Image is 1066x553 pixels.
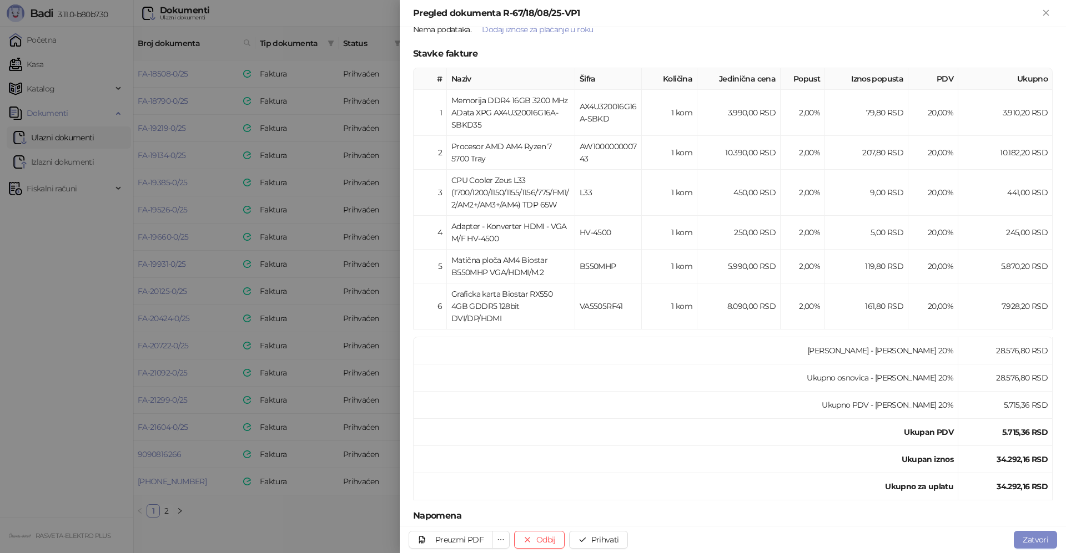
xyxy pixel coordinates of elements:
span: 20,00 % [928,227,953,237]
td: 28.576,80 RSD [958,364,1053,392]
td: VA5505RF41 [575,283,642,329]
td: 1 kom [642,136,697,170]
td: 2 [414,136,447,170]
span: Nema podataka [413,24,470,34]
td: 1 kom [642,90,697,136]
td: 161,80 RSD [825,283,908,329]
span: 20,00 % [928,148,953,158]
th: Šifra [575,68,642,90]
th: # [414,68,447,90]
td: B550MHP [575,250,642,283]
td: 3.990,00 RSD [697,90,781,136]
th: Ukupno [958,68,1053,90]
strong: Ukupno za uplatu [885,481,953,491]
button: Odbij [514,531,565,549]
span: 20,00 % [928,301,953,311]
td: 1 kom [642,283,697,329]
td: 8.090,00 RSD [697,283,781,329]
th: Naziv [447,68,575,90]
td: 5.990,00 RSD [697,250,781,283]
td: Ukupno osnovica - [PERSON_NAME] 20% [414,364,958,392]
td: 1 kom [642,170,697,216]
th: PDV [908,68,958,90]
th: Iznos popusta [825,68,908,90]
a: Preuzmi PDF [409,531,492,549]
td: 2,00% [781,216,825,250]
td: 2,00% [781,250,825,283]
strong: Ukupan iznos [902,454,953,464]
th: Jedinična cena [697,68,781,90]
td: 28.576,80 RSD [958,337,1053,364]
strong: 34.292,16 RSD [997,454,1048,464]
h5: Napomena [413,509,1053,522]
span: 20,00 % [928,261,953,271]
div: Matična ploča AM4 Biostar B550MHP VGA/HDMI/M.2 [451,254,570,278]
div: Pregled dokumenta R-67/18/08/25-VP1 [413,7,1039,20]
td: 250,00 RSD [697,216,781,250]
td: [PERSON_NAME] - [PERSON_NAME] 20% [414,337,958,364]
button: Dodaj iznose za plaćanje u roku [473,21,602,38]
div: CPU Cooler Zeus L33 (1700/1200/1150/1155/1156/775/FM1/2/AM2+/AM3+/AM4) TDP 65W [451,174,570,211]
span: 20,00 % [928,187,953,197]
td: 10.182,20 RSD [958,136,1053,170]
td: 441,00 RSD [958,170,1053,216]
td: 1 kom [642,216,697,250]
th: Količina [642,68,697,90]
div: Procesor AMD AM4 Ryzen 7 5700 Tray [451,140,570,165]
td: 79,80 RSD [825,90,908,136]
td: 5 [414,250,447,283]
td: AW100000000743 [575,136,642,170]
td: Ukupno PDV - [PERSON_NAME] 20% [414,392,958,419]
td: HV-4500 [575,216,642,250]
td: 119,80 RSD [825,250,908,283]
td: 1 kom [642,250,697,283]
td: L33 [575,170,642,216]
td: 3 [414,170,447,216]
button: Zatvori [1014,531,1057,549]
td: 7.928,20 RSD [958,283,1053,329]
div: Memorija DDR4 16GB 3200 MHz AData XPG AX4U320016G16A-SBKD35 [451,94,570,131]
button: Prihvati [569,531,628,549]
td: 6 [414,283,447,329]
td: AX4U320016G16A-SBKD [575,90,642,136]
strong: Ukupan PDV [904,427,953,437]
td: 5,00 RSD [825,216,908,250]
span: ellipsis [497,536,505,544]
td: 3.910,20 RSD [958,90,1053,136]
td: 9,00 RSD [825,170,908,216]
td: 207,80 RSD [825,136,908,170]
div: Preuzmi PDF [435,535,484,545]
td: 4 [414,216,447,250]
td: 450,00 RSD [697,170,781,216]
td: 5.870,20 RSD [958,250,1053,283]
td: 245,00 RSD [958,216,1053,250]
h5: Stavke fakture [413,47,1053,60]
td: 10.390,00 RSD [697,136,781,170]
strong: 5.715,36 RSD [1002,427,1048,437]
strong: 34.292,16 RSD [997,481,1048,491]
div: . [412,21,1054,38]
td: 2,00% [781,136,825,170]
td: 5.715,36 RSD [958,392,1053,419]
span: 20,00 % [928,108,953,118]
div: Adapter - Konverter HDMI - VGA M/F HV-4500 [451,220,570,245]
td: 1 [414,90,447,136]
td: 2,00% [781,90,825,136]
button: Zatvori [1039,7,1053,20]
th: Popust [781,68,825,90]
div: Graficka karta Biostar RX550 4GB GDDR5 128bit DVI/DP/HDMI [451,288,570,324]
td: 2,00% [781,283,825,329]
td: 2,00% [781,170,825,216]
